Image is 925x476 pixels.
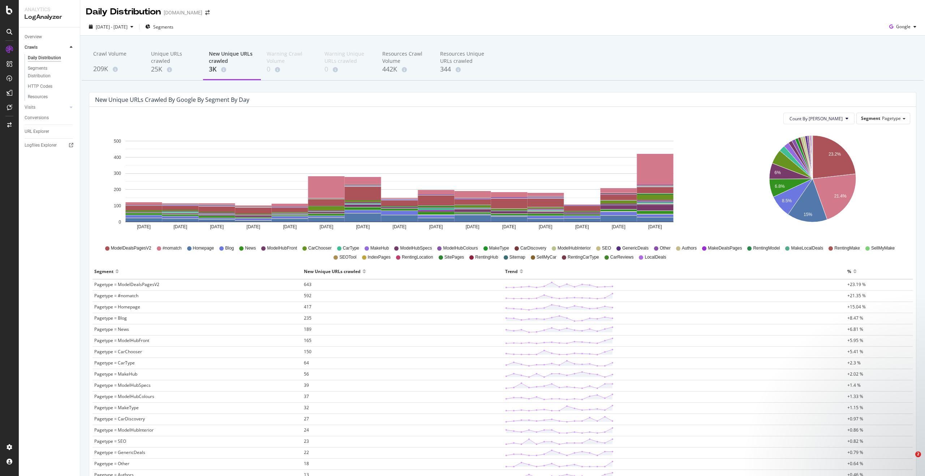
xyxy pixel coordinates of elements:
[382,65,429,74] div: 442K
[304,304,311,310] span: 417
[915,451,921,457] span: 2
[25,13,74,21] div: LogAnalyzer
[28,54,61,62] div: Daily Distribution
[382,50,429,65] div: Resources Crawl Volume
[304,404,309,411] span: 32
[210,224,224,229] text: [DATE]
[205,10,210,15] div: arrow-right-arrow-left
[847,265,851,277] div: %
[137,224,151,229] text: [DATE]
[94,393,154,399] span: Pagetype = ModelHubColours
[25,44,38,51] div: Crawls
[871,245,895,251] span: SellMyMake
[715,130,911,238] div: A chart.
[86,6,161,18] div: Daily Distribution
[568,254,599,260] span: RentingCarType
[94,293,138,299] span: Pagetype = #nomatch
[509,254,525,260] span: Sitemap
[28,93,75,101] a: Resources
[94,360,135,366] span: Pagetype = CarType
[114,187,121,192] text: 200
[96,24,128,30] span: [DATE] - [DATE]
[151,65,197,74] div: 25K
[834,194,846,199] text: 21.4%
[94,438,126,444] span: Pagetype = SEO
[93,64,139,74] div: 209K
[94,382,151,388] span: Pagetype = ModelHubSpecs
[28,93,48,101] div: Resources
[25,33,42,41] div: Overview
[225,245,234,251] span: Blog
[28,65,68,80] div: Segments Distribution
[612,224,625,229] text: [DATE]
[151,50,197,65] div: Unique URLs crawled
[847,460,863,467] span: +0.64 %
[783,113,855,124] button: Count By [PERSON_NAME]
[444,254,464,260] span: SitePages
[775,184,785,189] text: 6.8%
[25,142,75,149] a: Logfiles Explorer
[575,224,589,229] text: [DATE]
[25,44,68,51] a: Crawls
[246,224,260,229] text: [DATE]
[94,304,140,310] span: Pagetype = Homepage
[648,224,662,229] text: [DATE]
[25,128,49,135] div: URL Explorer
[847,349,863,355] span: +5.41 %
[304,416,309,422] span: 27
[283,224,297,229] text: [DATE]
[558,245,591,251] span: ModelHubInterior
[645,254,666,260] span: LocalDeals
[25,104,68,111] a: Visits
[304,337,311,343] span: 165
[164,9,202,16] div: [DOMAIN_NAME]
[356,224,370,229] text: [DATE]
[400,245,432,251] span: ModelHubSpecs
[304,349,311,355] span: 150
[537,254,556,260] span: SellMyCar
[95,130,704,238] div: A chart.
[370,245,389,251] span: MakeHub
[163,245,182,251] span: #nomatch
[324,50,371,65] div: Warning Unique URLs crawled
[28,54,75,62] a: Daily Distribution
[505,265,518,277] div: Trend
[847,304,866,310] span: +15.04 %
[193,245,214,251] span: Homepage
[267,50,313,65] div: Warning Crawl Volume
[475,254,498,260] span: RentingHub
[94,404,139,411] span: Pagetype = MakeType
[304,449,309,455] span: 22
[847,281,866,287] span: +23.19 %
[94,449,145,455] span: Pagetype = GenericDeals
[94,315,127,321] span: Pagetype = Blog
[267,65,313,74] div: 0
[882,115,901,121] span: Pagetype
[93,50,139,64] div: Crawl Volume
[94,416,145,422] span: Pagetype = CarDiscovery
[319,224,333,229] text: [DATE]
[489,245,509,251] span: MakeType
[847,326,863,332] span: +6.81 %
[94,349,142,355] span: Pagetype = CarChooser
[753,245,780,251] span: RentingModel
[520,245,546,251] span: CarDiscovery
[308,245,332,251] span: CarChooser
[466,224,479,229] text: [DATE]
[28,83,52,90] div: HTTP Codes
[304,460,309,467] span: 18
[440,65,486,74] div: 344
[368,254,391,260] span: IndexPages
[708,245,742,251] span: MakeDealsPages
[339,254,356,260] span: SEOTool
[539,224,552,229] text: [DATE]
[304,293,311,299] span: 592
[847,315,863,321] span: +8.47 %
[267,245,297,251] span: ModelHubFront
[173,224,187,229] text: [DATE]
[610,254,634,260] span: CarReviews
[847,360,861,366] span: +2.3 %
[829,152,841,157] text: 23.2%
[304,265,361,277] div: New Unique URLs crawled
[94,281,159,287] span: Pagetype = ModelDealsPagesV2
